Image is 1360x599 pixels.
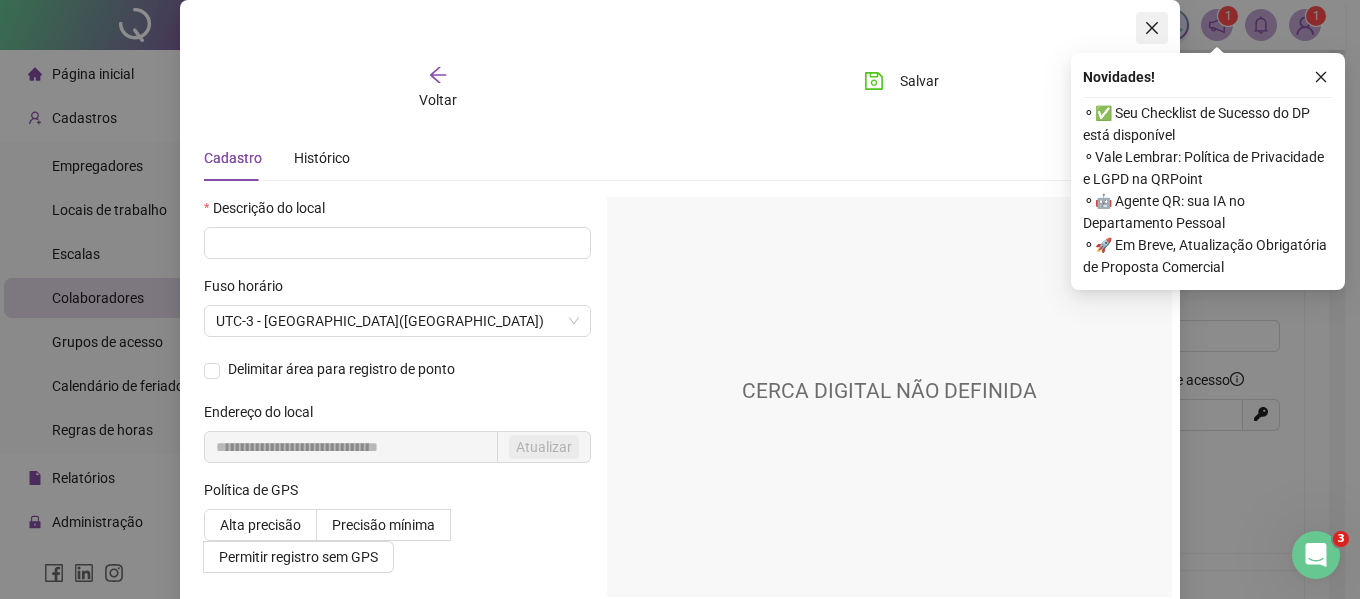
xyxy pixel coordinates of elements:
label: Fuso horário [204,275,296,297]
div: Cadastro [204,147,262,169]
label: Descrição do local [204,197,338,219]
span: ⚬ 🤖 Agente QR: sua IA no Departamento Pessoal [1083,190,1333,234]
h2: CERCA DIGITAL NÃO DEFINIDA [742,375,1037,408]
span: arrow-left [428,65,448,85]
span: ⚬ Vale Lembrar: Política de Privacidade e LGPD na QRPoint [1083,146,1333,190]
span: Delimitar área para registro de ponto [220,363,463,375]
iframe: Intercom live chat [1292,531,1340,579]
button: Close [1136,12,1168,44]
span: close [1314,70,1328,84]
span: Novidades ! [1083,66,1155,88]
span: UTC-3 - BRASÍLIA(DF) [216,306,579,336]
span: Permitir registro sem GPS [219,549,378,565]
span: Precisão mínima [332,517,435,533]
label: Política de GPS [204,479,311,501]
label: Endereço do local [204,401,326,423]
span: 3 [1333,531,1349,547]
span: ⚬ ✅ Seu Checklist de Sucesso do DP está disponível [1083,102,1333,146]
span: save [864,71,884,91]
button: Salvar [849,65,954,97]
span: Voltar [419,92,457,108]
button: Atualizar [509,435,579,459]
span: Alta precisão [220,517,301,533]
span: close [1144,20,1160,36]
div: Histórico [294,147,350,169]
span: ⚬ 🚀 Em Breve, Atualização Obrigatória de Proposta Comercial [1083,234,1333,278]
span: Salvar [900,70,939,92]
